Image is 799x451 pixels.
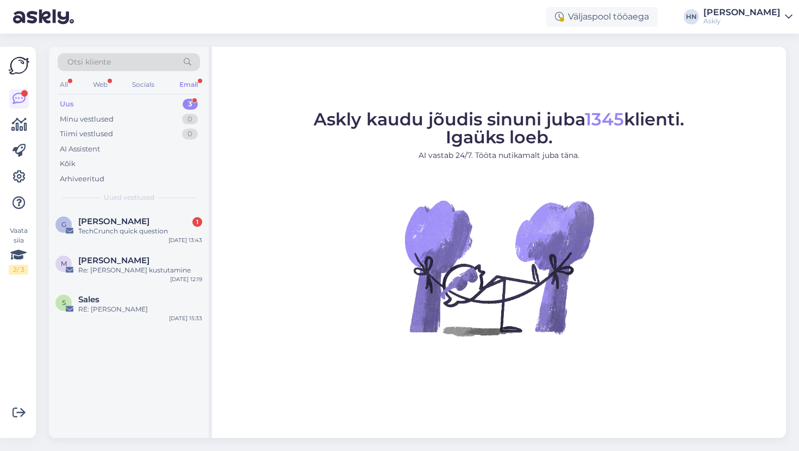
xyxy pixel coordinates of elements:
[703,8,792,26] a: [PERSON_NAME]Askly
[314,150,684,161] p: AI vastab 24/7. Tööta nutikamalt juba täna.
[78,265,202,275] div: Re: [PERSON_NAME] kustutamine
[61,220,66,228] span: G
[177,78,200,92] div: Email
[170,275,202,283] div: [DATE] 12:19
[58,78,70,92] div: All
[401,170,597,365] img: No Chat active
[585,109,624,130] span: 1345
[61,259,67,268] span: m
[78,226,202,236] div: TechCrunch quick question
[60,174,104,185] div: Arhiveeritud
[9,265,28,275] div: 2 / 3
[91,78,110,92] div: Web
[78,295,99,304] span: Sales
[67,56,111,68] span: Otsi kliente
[703,17,781,26] div: Askly
[183,99,198,110] div: 3
[314,109,684,148] span: Askly kaudu jõudis sinuni juba klienti. Igaüks loeb.
[169,314,202,322] div: [DATE] 15:33
[104,193,154,202] span: Uued vestlused
[60,114,114,125] div: Minu vestlused
[130,78,157,92] div: Socials
[9,55,29,76] img: Askly Logo
[78,304,202,314] div: RE: [PERSON_NAME]
[60,99,74,110] div: Uus
[78,217,149,226] span: Greg Wise
[546,7,658,27] div: Väljaspool tööaega
[9,226,28,275] div: Vaata siia
[182,114,198,125] div: 0
[60,129,113,139] div: Tiimi vestlused
[60,144,100,155] div: AI Assistent
[192,217,202,227] div: 1
[168,236,202,244] div: [DATE] 13:43
[62,298,66,307] span: S
[684,9,699,24] div: HN
[78,256,149,265] span: martin soorand
[703,8,781,17] div: [PERSON_NAME]
[60,158,76,169] div: Kõik
[182,129,198,139] div: 0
